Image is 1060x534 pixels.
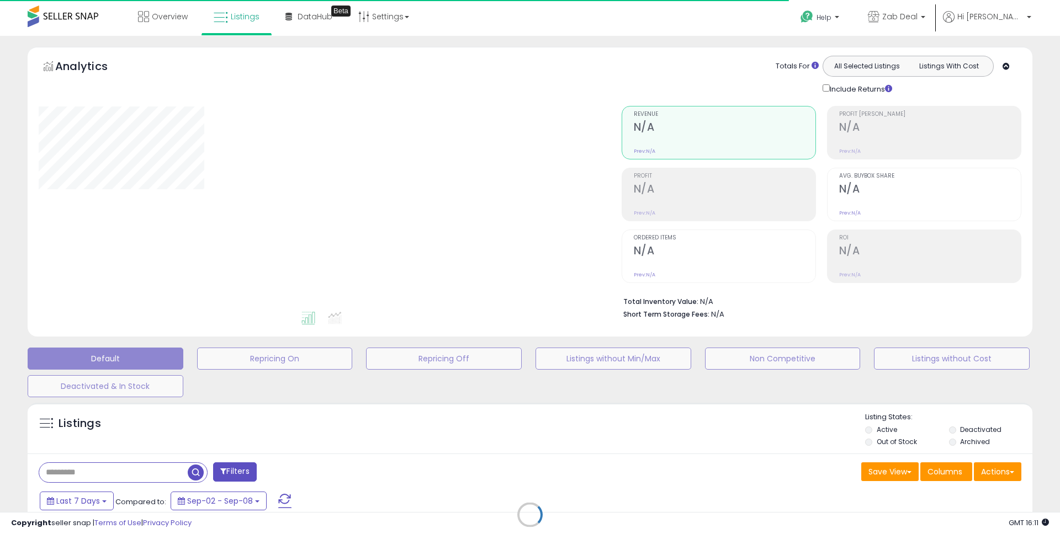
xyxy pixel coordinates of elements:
[331,6,351,17] div: Tooltip anchor
[28,348,183,370] button: Default
[536,348,691,370] button: Listings without Min/Max
[776,61,819,72] div: Totals For
[11,518,192,528] div: seller snap | |
[839,148,861,154] small: Prev: N/A
[839,121,1021,136] h2: N/A
[943,11,1031,36] a: Hi [PERSON_NAME]
[55,58,129,77] h5: Analytics
[634,271,655,278] small: Prev: N/A
[817,13,831,22] span: Help
[839,235,1021,241] span: ROI
[839,210,861,216] small: Prev: N/A
[634,111,815,118] span: Revenue
[874,348,1030,370] button: Listings without Cost
[814,82,905,95] div: Include Returns
[634,173,815,179] span: Profit
[908,59,990,73] button: Listings With Cost
[634,235,815,241] span: Ordered Items
[28,375,183,397] button: Deactivated & In Stock
[634,210,655,216] small: Prev: N/A
[826,59,908,73] button: All Selected Listings
[711,309,724,319] span: N/A
[792,2,850,36] a: Help
[152,11,188,22] span: Overview
[634,183,815,197] h2: N/A
[197,348,353,370] button: Repricing On
[839,111,1021,118] span: Profit [PERSON_NAME]
[839,244,1021,259] h2: N/A
[957,11,1024,22] span: Hi [PERSON_NAME]
[623,309,709,319] b: Short Term Storage Fees:
[839,183,1021,197] h2: N/A
[298,11,332,22] span: DataHub
[623,294,1013,307] li: N/A
[634,244,815,259] h2: N/A
[634,121,815,136] h2: N/A
[11,517,51,528] strong: Copyright
[839,271,861,278] small: Prev: N/A
[366,348,522,370] button: Repricing Off
[882,11,918,22] span: Zab Deal
[623,297,698,306] b: Total Inventory Value:
[705,348,861,370] button: Non Competitive
[634,148,655,154] small: Prev: N/A
[231,11,259,22] span: Listings
[800,10,814,24] i: Get Help
[839,173,1021,179] span: Avg. Buybox Share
